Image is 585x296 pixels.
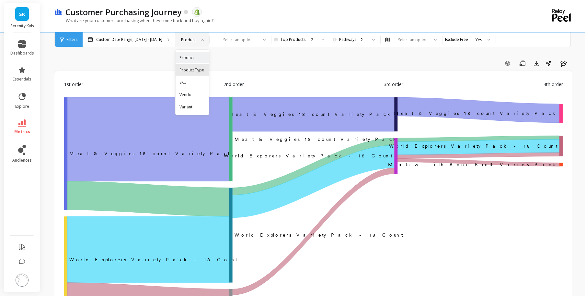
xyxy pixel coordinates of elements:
text: ​Meat & Veggies 18 count Variety Pack [229,112,392,117]
span: audiences [12,158,32,163]
span: SK [19,10,25,18]
span: metrics [14,129,30,134]
p: What are your customers purchasing when they come back and buy again? [54,18,213,23]
span: 1st order [64,81,83,88]
div: Product [181,37,196,43]
div: Vendor [179,92,205,98]
text: Meat & Veggies 18 count Variety Pack [394,111,557,116]
p: Serenity Kids [10,23,34,29]
div: SKU [179,79,205,85]
text: ‌World Explorers Variety Pack - 18 Count [69,257,238,262]
text: World Explorers Variety Pack - 18 Count [235,232,403,238]
span: 3rd order [384,81,403,88]
span: Filters [66,37,77,42]
text: ​World Explorers Variety Pack - 18 Count [224,153,392,158]
div: 2 [361,37,367,43]
span: essentials [13,77,31,82]
img: api.shopify.svg [194,9,200,15]
div: Select an option [397,37,429,43]
text: ‌Meat & Veggies 18 count Variety Pack [69,151,233,156]
p: Customer Purchasing Journey [65,6,181,18]
span: 4th order [544,81,563,88]
div: Product Type [179,67,205,73]
img: audience_map.svg [385,37,390,42]
p: Custom Date Range, [DATE] - [DATE] [96,37,162,42]
img: profile picture [16,274,29,287]
div: Variant [179,104,205,110]
span: explore [15,104,29,109]
text: World Explorers Variety Pack - 18 Count [389,143,557,149]
text: Meat & Veggies 18 count Variety Pack [235,137,398,142]
div: Product [179,55,205,61]
span: dashboards [10,51,34,56]
div: Yes [476,37,482,43]
text: Meats with Bone Broth Variety Pack [388,162,557,167]
div: 2 [311,37,316,43]
img: header icon [54,9,62,15]
span: 2nd order [224,81,244,88]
